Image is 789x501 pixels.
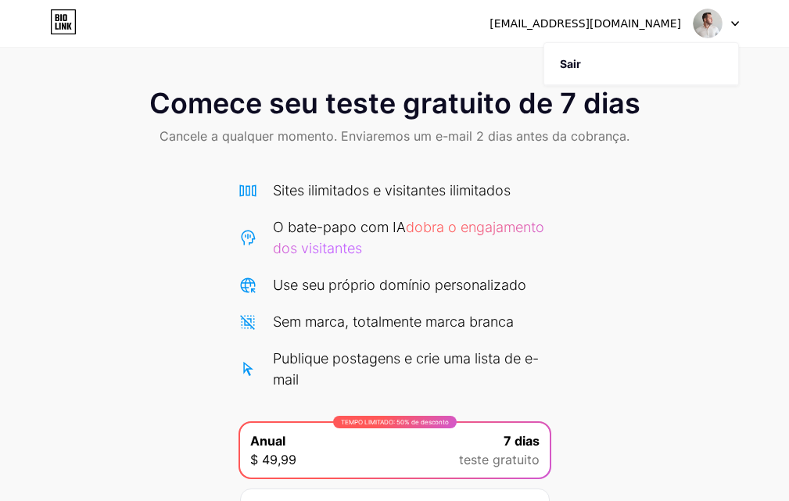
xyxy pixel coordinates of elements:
[273,182,511,199] font: Sites ilimitados e visitantes ilimitados
[273,219,544,256] font: dobra o engajamento dos visitantes
[504,433,540,449] font: 7 dias
[273,313,514,330] font: Sem marca, totalmente marca branca
[149,86,640,120] font: Comece seu teste gratuito de 7 dias
[273,219,406,235] font: O bate-papo com IA
[250,452,296,467] font: $ 49,99
[490,17,681,30] font: [EMAIL_ADDRESS][DOMAIN_NAME]
[273,350,539,388] font: Publique postagens e crie uma lista de e-mail
[160,128,629,144] font: Cancele a qualquer momento. Enviaremos um e-mail 2 dias antes da cobrança.
[273,277,526,293] font: Use seu próprio domínio personalizado
[459,452,540,467] font: teste gratuito
[560,57,581,70] font: Sair
[341,418,449,426] font: TEMPO LIMITADO: 50% de desconto
[693,9,723,38] img: contate-me
[250,433,285,449] font: Anual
